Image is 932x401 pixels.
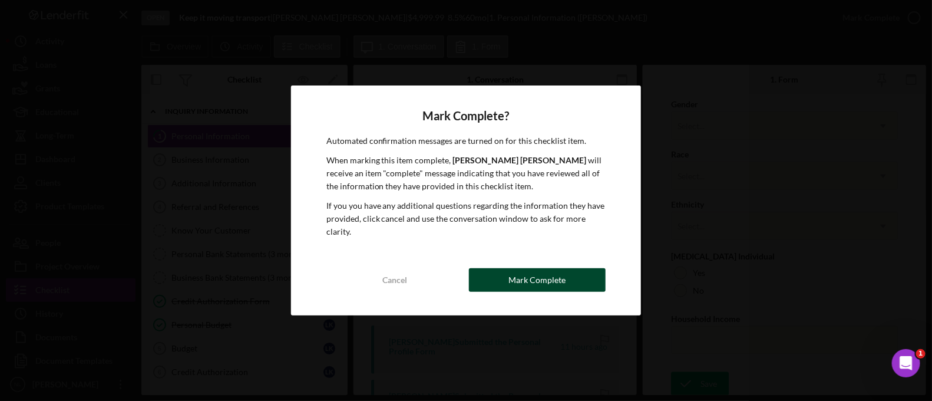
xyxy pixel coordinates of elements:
p: When marking this item complete, will receive an item "complete" message indicating that you have... [326,154,606,193]
p: Automated confirmation messages are turned on for this checklist item. [326,134,606,147]
p: If you you have any additional questions regarding the information they have provided, click canc... [326,199,606,239]
button: Mark Complete [469,268,606,292]
button: Cancel [326,268,463,292]
iframe: Intercom live chat [892,349,920,377]
b: [PERSON_NAME] [PERSON_NAME] [453,155,587,165]
div: Mark Complete [509,268,566,292]
div: Cancel [382,268,407,292]
span: 1 [916,349,926,359]
h4: Mark Complete? [326,109,606,123]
